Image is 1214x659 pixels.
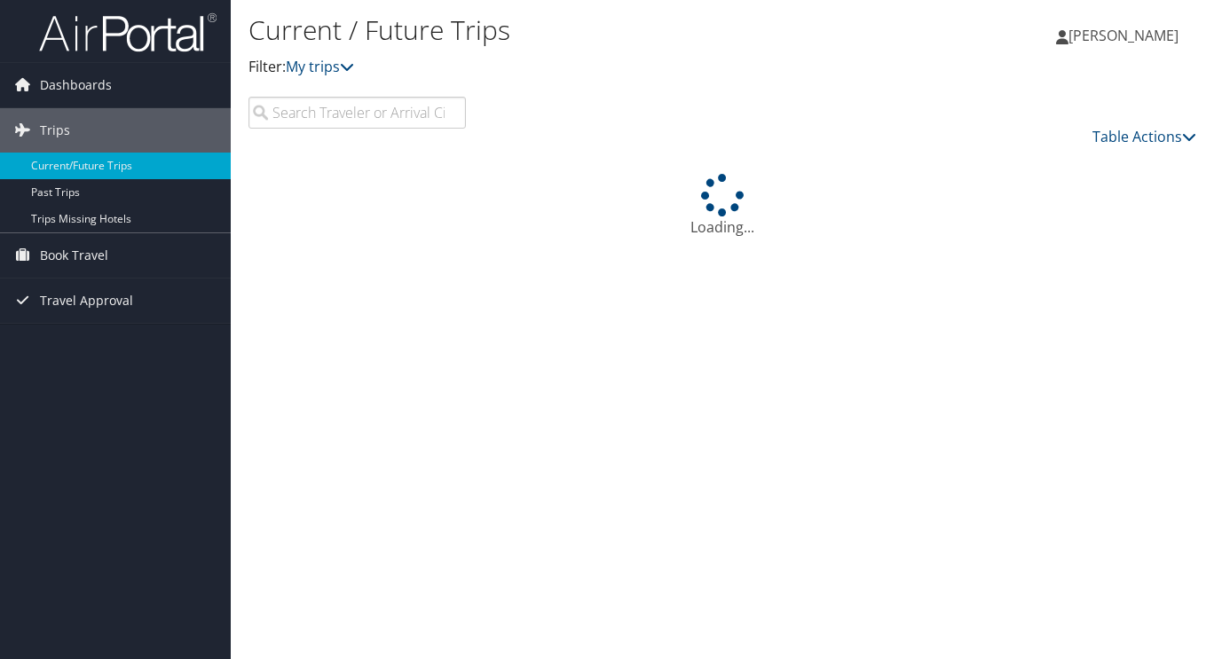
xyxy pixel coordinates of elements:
span: Trips [40,108,70,153]
a: [PERSON_NAME] [1056,9,1196,62]
span: [PERSON_NAME] [1068,26,1179,45]
img: airportal-logo.png [39,12,217,53]
a: Table Actions [1092,127,1196,146]
span: Dashboards [40,63,112,107]
h1: Current / Future Trips [248,12,880,49]
p: Filter: [248,56,880,79]
span: Book Travel [40,233,108,278]
a: My trips [286,57,354,76]
span: Travel Approval [40,279,133,323]
div: Loading... [248,174,1196,238]
input: Search Traveler or Arrival City [248,97,466,129]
